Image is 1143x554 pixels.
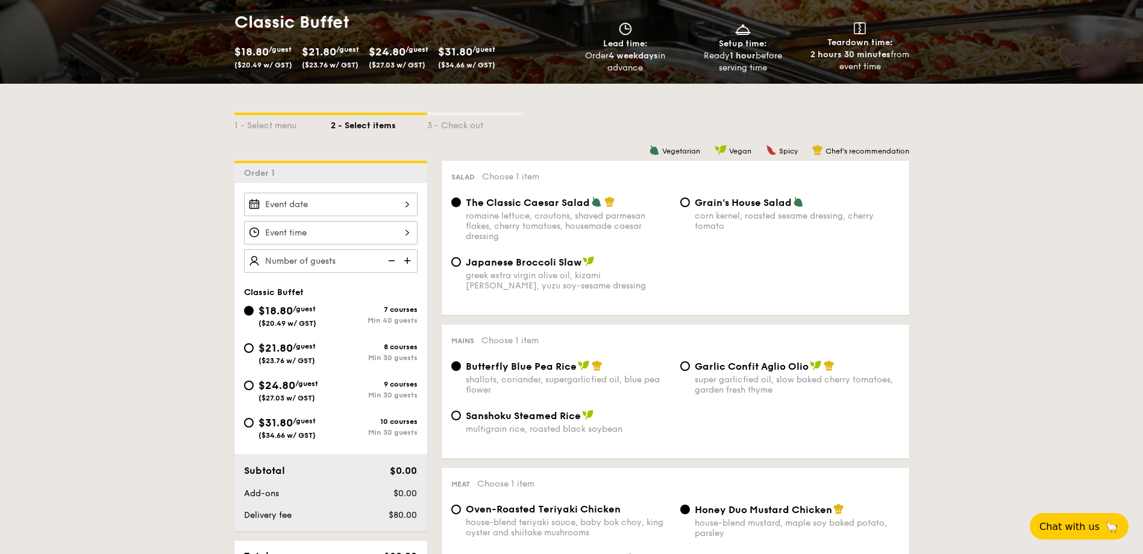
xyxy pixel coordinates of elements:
img: icon-vegan.f8ff3823.svg [582,409,594,420]
span: $31.80 [258,416,293,429]
span: ($34.66 w/ GST) [258,431,316,440]
span: Sanshoku Steamed Rice [466,410,581,422]
div: Order in advance [572,50,680,74]
div: house-blend mustard, maple soy baked potato, parsley [695,518,900,538]
span: /guest [472,45,495,54]
img: icon-vegan.f8ff3823.svg [578,360,590,371]
span: Spicy [779,147,798,155]
img: icon-vegan.f8ff3823.svg [583,256,595,267]
input: Number of guests [244,249,418,273]
input: Butterfly Blue Pea Riceshallots, coriander, supergarlicfied oil, blue pea flower [451,361,461,371]
span: 🦙 [1104,520,1119,534]
img: icon-vegan.f8ff3823.svg [810,360,822,371]
span: $21.80 [302,45,336,58]
span: Chef's recommendation [825,147,909,155]
strong: 2 hours 30 minutes [810,49,891,60]
input: $24.80/guest($27.03 w/ GST)9 coursesMin 30 guests [244,381,254,390]
span: ($20.49 w/ GST) [234,61,292,69]
span: Mains [451,337,474,345]
input: Honey Duo Mustard Chickenhouse-blend mustard, maple soy baked potato, parsley [680,505,690,514]
input: Oven-Roasted Teriyaki Chickenhouse-blend teriyaki sauce, baby bok choy, king oyster and shiitake ... [451,505,461,514]
img: icon-chef-hat.a58ddaea.svg [592,360,603,371]
span: ($23.76 w/ GST) [302,61,359,69]
span: $24.80 [369,45,406,58]
div: super garlicfied oil, slow baked cherry tomatoes, garden fresh thyme [695,375,900,395]
span: The Classic Caesar Salad [466,197,590,208]
span: /guest [293,305,316,313]
span: /guest [336,45,359,54]
span: Garlic Confit Aglio Olio [695,361,809,372]
img: icon-add.58712e84.svg [399,249,418,272]
div: house-blend teriyaki sauce, baby bok choy, king oyster and shiitake mushrooms [466,517,671,538]
span: Salad [451,173,475,181]
input: $18.80/guest($20.49 w/ GST)7 coursesMin 40 guests [244,306,254,316]
img: icon-reduce.1d2dbef1.svg [381,249,399,272]
span: Add-ons [244,488,279,499]
span: Order 1 [244,168,280,178]
span: Choose 1 item [481,335,539,346]
span: /guest [295,379,318,388]
div: 1 - Select menu [234,115,331,132]
span: $80.00 [389,510,417,520]
span: Choose 1 item [477,479,534,489]
span: /guest [293,417,316,425]
span: ($34.66 w/ GST) [438,61,495,69]
img: icon-chef-hat.a58ddaea.svg [812,145,823,155]
div: shallots, coriander, supergarlicfied oil, blue pea flower [466,375,671,395]
span: $31.80 [438,45,472,58]
span: Delivery fee [244,510,292,520]
span: $24.80 [258,379,295,392]
input: Event time [244,221,418,244]
img: icon-dish.430c3a2e.svg [734,22,752,36]
span: Oven-Roasted Teriyaki Chicken [466,503,621,515]
span: Chat with us [1039,521,1100,532]
span: $18.80 [258,304,293,317]
span: Vegetarian [662,147,700,155]
div: Min 30 guests [331,391,418,399]
span: $21.80 [258,341,293,355]
img: icon-vegetarian.fe4039eb.svg [649,145,660,155]
span: ($27.03 w/ GST) [369,61,425,69]
strong: 4 weekdays [609,51,658,61]
img: icon-spicy.37a8142b.svg [766,145,777,155]
div: corn kernel, roasted sesame dressing, cherry tomato [695,211,900,231]
img: icon-vegan.f8ff3823.svg [715,145,727,155]
div: 3 - Check out [427,115,524,132]
input: $31.80/guest($34.66 w/ GST)10 coursesMin 30 guests [244,418,254,428]
span: Japanese Broccoli Slaw [466,257,581,268]
input: $21.80/guest($23.76 w/ GST)8 coursesMin 30 guests [244,343,254,353]
span: ($23.76 w/ GST) [258,356,315,365]
div: romaine lettuce, croutons, shaved parmesan flakes, cherry tomatoes, housemade caesar dressing [466,211,671,241]
img: icon-chef-hat.a58ddaea.svg [824,360,835,371]
div: Min 40 guests [331,316,418,325]
span: /guest [269,45,292,54]
input: Sanshoku Steamed Ricemultigrain rice, roasted black soybean [451,411,461,420]
span: $0.00 [390,465,417,476]
img: icon-clock.2db775ea.svg [616,22,634,36]
div: greek extra virgin olive oil, kizami [PERSON_NAME], yuzu soy-sesame dressing [466,270,671,291]
div: 2 - Select items [331,115,427,132]
span: Choose 1 item [482,172,539,182]
div: Min 30 guests [331,428,418,437]
span: /guest [293,342,316,350]
span: ($20.49 w/ GST) [258,319,316,328]
h1: Classic Buffet [234,11,567,33]
span: Honey Duo Mustard Chicken [695,504,832,515]
span: Vegan [729,147,751,155]
span: Teardown time: [827,37,893,48]
div: Min 30 guests [331,353,418,362]
span: Butterfly Blue Pea Rice [466,361,577,372]
input: Grain's House Saladcorn kernel, roasted sesame dressing, cherry tomato [680,198,690,207]
div: 7 courses [331,305,418,314]
input: Event date [244,193,418,216]
span: /guest [406,45,428,54]
div: multigrain rice, roasted black soybean [466,424,671,434]
span: $18.80 [234,45,269,58]
span: Grain's House Salad [695,197,792,208]
button: Chat with us🦙 [1030,513,1129,540]
img: icon-chef-hat.a58ddaea.svg [604,196,615,207]
img: icon-vegetarian.fe4039eb.svg [591,196,602,207]
span: ($27.03 w/ GST) [258,394,315,402]
span: Subtotal [244,465,285,476]
div: 10 courses [331,417,418,426]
